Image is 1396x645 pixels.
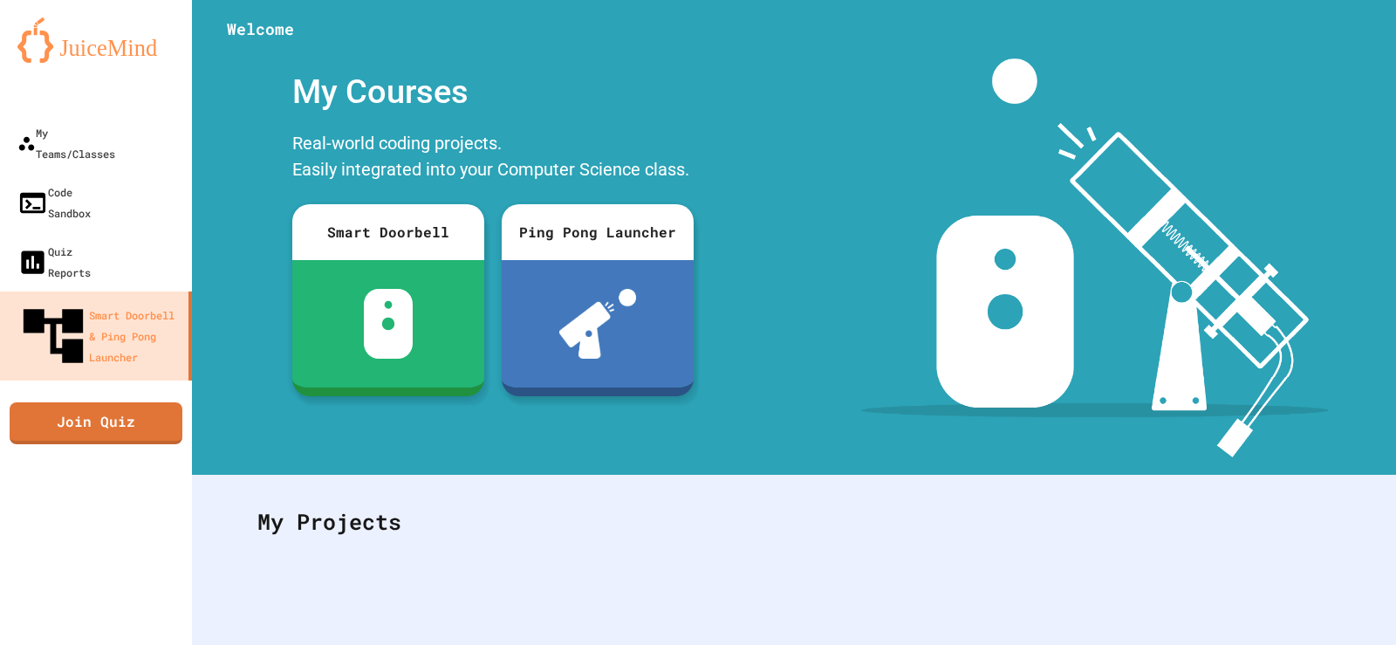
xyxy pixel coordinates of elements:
div: Real-world coding projects. Easily integrated into your Computer Science class. [284,126,702,191]
img: banner-image-my-projects.png [861,58,1329,457]
div: My Courses [284,58,702,126]
div: Code Sandbox [17,182,91,223]
div: My Projects [240,488,1348,556]
img: logo-orange.svg [17,17,174,63]
div: Quiz Reports [17,241,91,283]
div: Ping Pong Launcher [502,204,694,260]
a: Join Quiz [10,402,182,444]
img: sdb-white.svg [364,289,414,359]
div: My Teams/Classes [17,122,115,164]
div: Smart Doorbell [292,204,484,260]
img: ppl-with-ball.png [559,289,637,359]
div: Smart Doorbell & Ping Pong Launcher [17,300,181,372]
